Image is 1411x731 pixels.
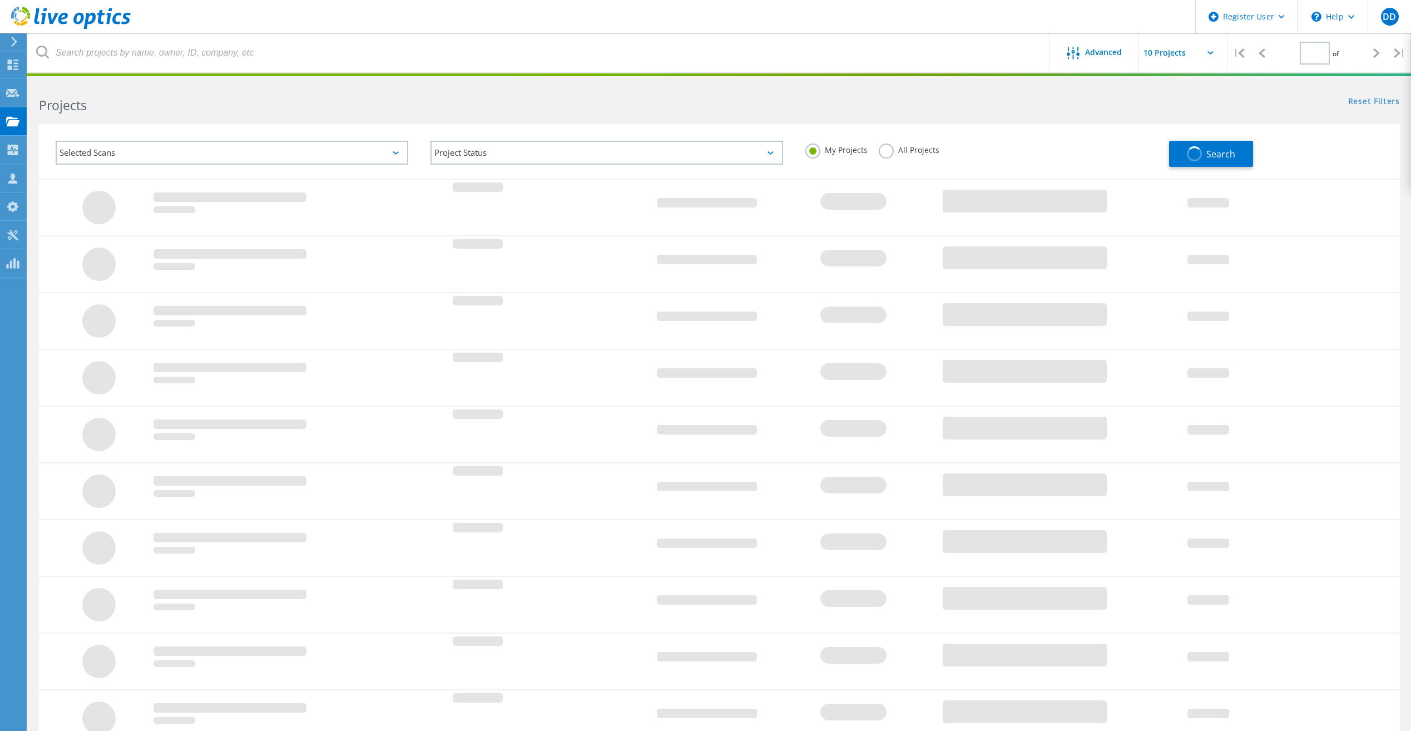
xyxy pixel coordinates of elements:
span: of [1333,49,1339,58]
div: | [1388,33,1411,73]
span: Search [1206,148,1235,160]
div: Project Status [430,141,783,165]
span: Advanced [1085,48,1122,56]
a: Reset Filters [1348,97,1400,107]
input: Search projects by name, owner, ID, company, etc [28,33,1050,72]
div: Selected Scans [56,141,408,165]
label: All Projects [879,144,939,154]
span: DD [1383,12,1396,21]
label: My Projects [805,144,868,154]
button: Search [1169,141,1253,167]
b: Projects [39,96,87,114]
svg: \n [1311,12,1321,22]
a: Live Optics Dashboard [11,23,131,31]
div: | [1227,33,1250,73]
